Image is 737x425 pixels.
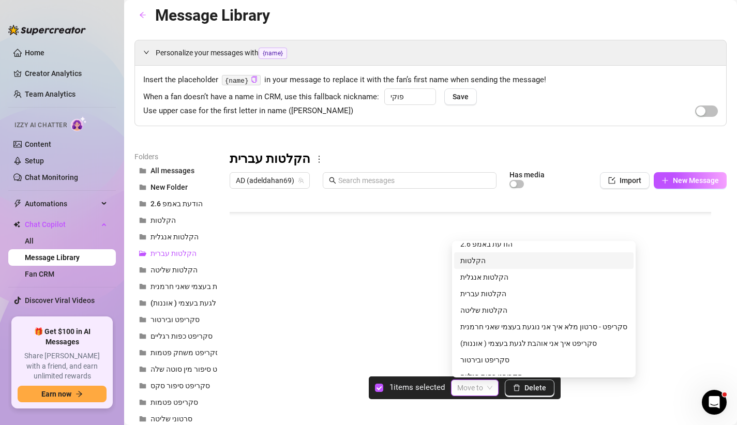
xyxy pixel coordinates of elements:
[509,172,545,178] article: Has media
[18,386,107,402] button: Earn nowarrow-right
[151,398,198,406] span: סקריפט פטמות
[236,173,304,188] span: AD (adeldahan69)
[156,47,718,59] span: Personalize your messages with
[139,332,146,340] span: folder
[151,382,210,390] span: סקריפט סיפור סקס
[151,200,203,208] span: הודעת באמפ 2.6
[134,245,217,262] button: הקלטות עברית
[134,394,217,411] button: סקריפט פטמות
[139,184,146,191] span: folder
[151,315,200,324] span: סקריפט ובירטור
[600,172,650,189] button: Import
[13,200,22,208] span: thunderbolt
[134,229,217,245] button: הקלטות אנגלית
[524,384,546,392] span: Delete
[134,361,217,377] button: סקריפט סיפור מין סוטה שלה
[454,252,634,269] div: הקלטות
[314,155,324,164] span: more
[702,390,727,415] iframe: Intercom live chat
[460,305,627,316] div: הקלטות שליטה
[673,176,719,185] span: New Message
[25,195,98,212] span: Automations
[134,212,217,229] button: הקלטות
[134,151,217,162] article: Folders
[139,200,146,207] span: folder
[139,366,146,373] span: folder
[608,177,615,184] span: import
[151,249,197,257] span: הקלטות עברית
[139,11,146,19] span: arrow-left
[25,65,108,82] a: Creator Analytics
[71,116,87,131] img: AI Chatter
[222,75,261,86] code: {name}
[454,318,634,335] div: סקריפט - סרטון מלא איך אני נוגעת בעצמי שאני חרמנית
[151,166,194,175] span: All messages
[460,238,627,250] div: הודעת באמפ 2.6
[454,236,634,252] div: הודעת באמפ 2.6
[661,177,669,184] span: plus
[460,354,627,366] div: סקריפט ובירטור
[151,233,199,241] span: הקלטות אנגלית
[454,335,634,352] div: סקריפט איך אני אוהבת לגעת בעצמי ( אוננות)
[460,321,627,332] div: סקריפט - סרטון מלא איך אני נוגעת בעצמי שאני חרמנית
[76,390,83,398] span: arrow-right
[460,255,627,266] div: הקלטות
[134,195,217,212] button: הודעת באמפ 2.6
[134,278,217,295] button: סקריפט - סרטון מלא איך אני נוגעת בעצמי שאני חרמנית
[460,288,627,299] div: הקלטות עברית
[444,88,477,105] button: Save
[139,250,146,257] span: folder-open
[8,25,86,35] img: logo-BBDzfeDw.svg
[298,177,304,184] span: team
[139,233,146,240] span: folder
[460,271,627,283] div: הקלטות אנגלית
[143,74,718,86] span: Insert the placeholder in your message to replace it with the fan’s first name when sending the m...
[453,93,469,101] span: Save
[139,167,146,174] span: folder
[134,344,217,361] button: סקריפט משחק פטמות
[139,382,146,389] span: folder
[654,172,727,189] button: New Message
[139,217,146,224] span: folder
[25,173,78,181] a: Chat Monitoring
[454,368,634,385] div: סקריפט כפות רגליים
[251,76,258,84] button: Click to Copy
[41,390,71,398] span: Earn now
[143,49,149,55] span: expanded
[143,91,379,103] span: When a fan doesn’t have a name in CRM, use this fallback nickname:
[25,140,51,148] a: Content
[139,266,146,274] span: folder
[151,266,198,274] span: הקלטות שליטה
[454,285,634,302] div: הקלטות עברית
[25,270,54,278] a: Fan CRM
[151,415,192,423] span: סרטוני שליטה
[338,175,490,186] input: Search messages
[513,384,520,391] span: delete
[134,328,217,344] button: סקריפט כפות רגליים
[329,177,336,184] span: search
[454,352,634,368] div: סקריפט ובירטור
[134,262,217,278] button: הקלטות שליטה
[454,302,634,318] div: הקלטות שליטה
[134,311,217,328] button: סקריפט ובירטור
[134,377,217,394] button: סקריפט סיפור סקס
[230,151,310,168] h3: הקלטות עברית
[151,365,237,373] span: סקריפט סיפור מין סוטה שלה
[139,349,146,356] span: folder
[259,48,287,59] span: {name}
[134,162,217,179] button: All messages
[505,380,554,396] button: Delete
[25,253,80,262] a: Message Library
[25,296,95,305] a: Discover Viral Videos
[251,76,258,83] span: copy
[25,216,98,233] span: Chat Copilot
[143,105,353,117] span: Use upper case for the first letter in name ([PERSON_NAME])
[25,90,76,98] a: Team Analytics
[25,49,44,57] a: Home
[454,269,634,285] div: הקלטות אנגלית
[18,351,107,382] span: Share [PERSON_NAME] with a friend, and earn unlimited rewards
[25,157,44,165] a: Setup
[620,176,641,185] span: Import
[14,120,67,130] span: Izzy AI Chatter
[155,3,270,27] article: Message Library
